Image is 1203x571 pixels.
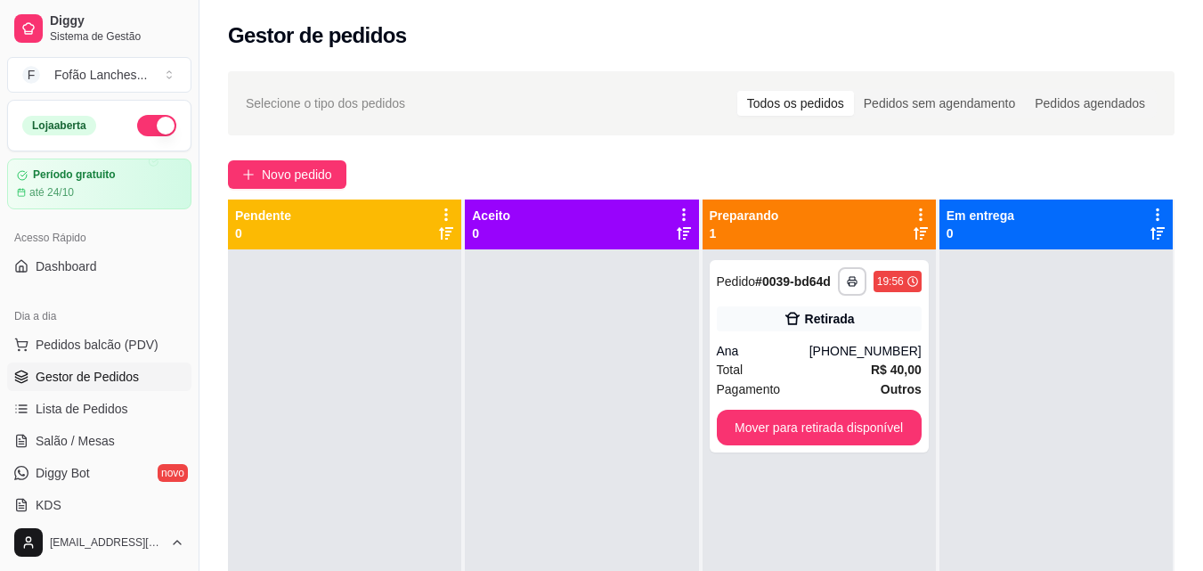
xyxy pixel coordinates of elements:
div: Dia a dia [7,302,191,330]
span: Diggy Bot [36,464,90,482]
strong: R$ 40,00 [871,363,922,377]
div: Fofão Lanches ... [54,66,147,84]
span: plus [242,168,255,181]
button: [EMAIL_ADDRESS][DOMAIN_NAME] [7,521,191,564]
span: Pedido [717,274,756,289]
span: Salão / Mesas [36,432,115,450]
button: Mover para retirada disponível [717,410,922,445]
span: [EMAIL_ADDRESS][DOMAIN_NAME] [50,535,163,550]
a: Período gratuitoaté 24/10 [7,159,191,209]
strong: # 0039-bd64d [755,274,831,289]
div: [PHONE_NUMBER] [809,342,922,360]
span: Gestor de Pedidos [36,368,139,386]
strong: Outros [881,382,922,396]
p: 0 [235,224,291,242]
div: Loja aberta [22,116,96,135]
a: Lista de Pedidos [7,395,191,423]
p: 0 [472,224,510,242]
a: Salão / Mesas [7,427,191,455]
div: Pedidos sem agendamento [854,91,1025,116]
article: até 24/10 [29,185,74,200]
p: Aceito [472,207,510,224]
button: Pedidos balcão (PDV) [7,330,191,359]
span: Pedidos balcão (PDV) [36,336,159,354]
span: Dashboard [36,257,97,275]
button: Alterar Status [137,115,176,136]
a: DiggySistema de Gestão [7,7,191,50]
div: Todos os pedidos [737,91,854,116]
span: Selecione o tipo dos pedidos [246,94,405,113]
p: Em entrega [947,207,1014,224]
span: F [22,66,40,84]
div: Acesso Rápido [7,224,191,252]
button: Novo pedido [228,160,346,189]
p: Pendente [235,207,291,224]
p: Preparando [710,207,779,224]
span: Total [717,360,744,379]
button: Select a team [7,57,191,93]
article: Período gratuito [33,168,116,182]
span: Diggy [50,13,184,29]
div: Ana [717,342,809,360]
p: 1 [710,224,779,242]
span: KDS [36,496,61,514]
a: Diggy Botnovo [7,459,191,487]
a: Gestor de Pedidos [7,363,191,391]
div: Pedidos agendados [1025,91,1155,116]
div: 19:56 [877,274,904,289]
div: Retirada [805,310,855,328]
span: Pagamento [717,379,781,399]
span: Sistema de Gestão [50,29,184,44]
span: Novo pedido [262,165,332,184]
h2: Gestor de pedidos [228,21,407,50]
p: 0 [947,224,1014,242]
a: Dashboard [7,252,191,281]
span: Lista de Pedidos [36,400,128,418]
a: KDS [7,491,191,519]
